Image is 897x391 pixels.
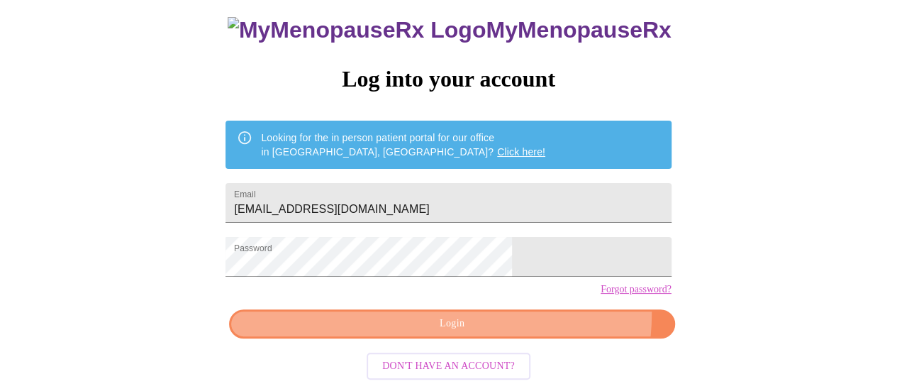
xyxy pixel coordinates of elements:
[245,315,658,333] span: Login
[225,66,671,92] h3: Log into your account
[363,359,534,371] a: Don't have an account?
[367,353,530,380] button: Don't have an account?
[261,125,545,165] div: Looking for the in person patient portal for our office in [GEOGRAPHIC_DATA], [GEOGRAPHIC_DATA]?
[382,358,515,375] span: Don't have an account?
[601,284,672,295] a: Forgot password?
[229,309,674,338] button: Login
[228,17,486,43] img: MyMenopauseRx Logo
[497,146,545,158] a: Click here!
[228,17,672,43] h3: MyMenopauseRx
